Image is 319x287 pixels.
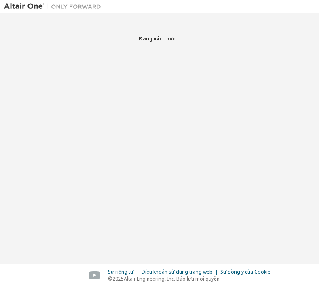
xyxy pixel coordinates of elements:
[4,2,105,11] img: Altair One
[124,275,221,282] font: Altair Engineering, Inc. Bảo lưu mọi quyền.
[112,275,124,282] font: 2025
[220,268,270,275] font: Sự đồng ý của Cookie
[139,35,181,42] font: Đang xác thực...
[89,271,101,280] img: youtube.svg
[108,268,133,275] font: Sự riêng tư
[141,268,213,275] font: Điều khoản sử dụng trang web
[108,275,112,282] font: ©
